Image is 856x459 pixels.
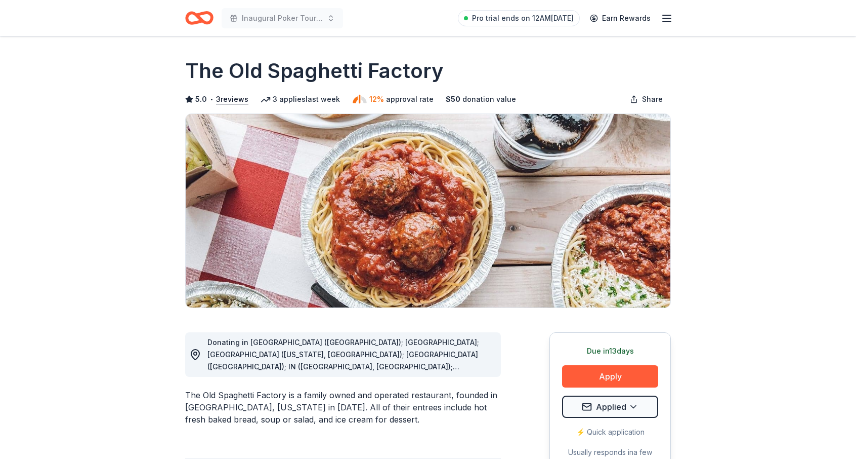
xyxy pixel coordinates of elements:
span: 5.0 [195,93,207,105]
img: Image for The Old Spaghetti Factory [186,114,670,308]
button: Inaugural Poker Tournament and Silent Auction [222,8,343,28]
div: The Old Spaghetti Factory is a family owned and operated restaurant, founded in [GEOGRAPHIC_DATA]... [185,389,501,426]
span: donation value [462,93,516,105]
span: Applied [596,400,626,413]
a: Earn Rewards [584,9,657,27]
span: $ 50 [446,93,460,105]
span: Share [642,93,663,105]
span: 12% [369,93,384,105]
h1: The Old Spaghetti Factory [185,57,444,85]
a: Pro trial ends on 12AM[DATE] [458,10,580,26]
div: ⚡️ Quick application [562,426,658,438]
div: Due in 13 days [562,345,658,357]
button: Apply [562,365,658,388]
button: Applied [562,396,658,418]
button: Share [622,89,671,109]
span: approval rate [386,93,434,105]
span: Inaugural Poker Tournament and Silent Auction [242,12,323,24]
button: 3reviews [216,93,248,105]
span: • [210,95,213,103]
span: Pro trial ends on 12AM[DATE] [472,12,574,24]
div: 3 applies last week [261,93,340,105]
a: Home [185,6,213,30]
